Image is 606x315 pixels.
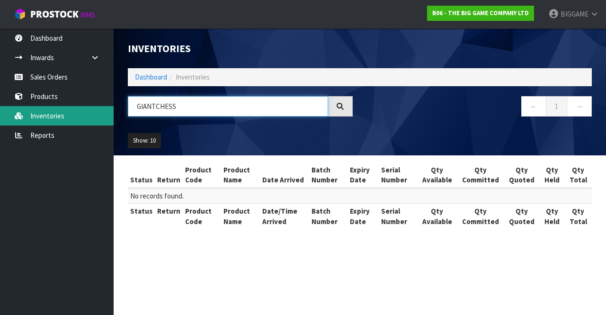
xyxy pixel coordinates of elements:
[135,72,167,81] a: Dashboard
[260,204,309,229] th: Date/Time Arrived
[155,162,183,188] th: Return
[128,162,155,188] th: Status
[567,96,592,117] a: →
[379,162,417,188] th: Serial Number
[128,204,155,229] th: Status
[128,188,592,204] td: No records found.
[546,96,567,117] a: 1
[128,96,328,117] input: Search inventories
[183,204,221,229] th: Product Code
[417,162,457,188] th: Qty Available
[561,9,588,18] span: BIGGAME
[539,204,564,229] th: Qty Held
[221,162,260,188] th: Product Name
[457,162,504,188] th: Qty Committed
[432,9,529,17] strong: B06 - THE BIG GAME COMPANY LTD
[221,204,260,229] th: Product Name
[309,204,348,229] th: Batch Number
[379,204,417,229] th: Serial Number
[417,204,457,229] th: Qty Available
[80,10,95,19] small: WMS
[176,72,210,81] span: Inventories
[367,96,592,119] nav: Page navigation
[348,204,379,229] th: Expiry Date
[183,162,221,188] th: Product Code
[457,204,504,229] th: Qty Committed
[348,162,379,188] th: Expiry Date
[309,162,348,188] th: Batch Number
[564,162,592,188] th: Qty Total
[155,204,183,229] th: Return
[521,96,546,117] a: ←
[564,204,592,229] th: Qty Total
[504,204,539,229] th: Qty Quoted
[128,133,161,148] button: Show: 10
[260,162,309,188] th: Date Arrived
[128,43,353,54] h1: Inventories
[504,162,539,188] th: Qty Quoted
[14,8,26,20] img: cube-alt.png
[30,8,79,20] span: ProStock
[539,162,564,188] th: Qty Held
